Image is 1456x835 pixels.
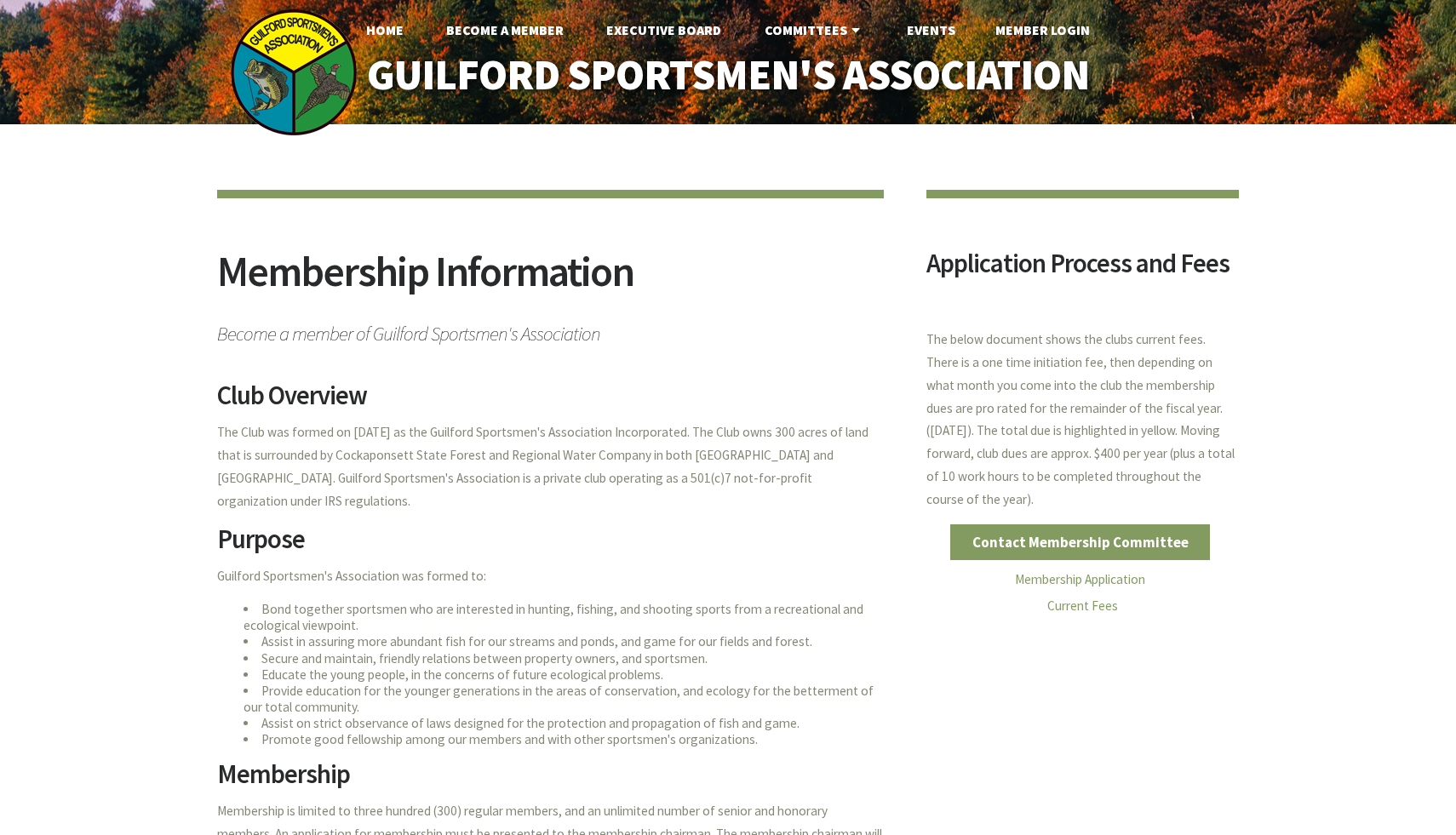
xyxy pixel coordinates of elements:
[217,565,884,588] p: Guilford Sportsmen's Association was formed to:
[244,731,885,747] li: Promote good fellowship among our members and with other sportsmen's organizations.
[593,13,735,47] a: Executive Board
[244,666,885,683] li: Educate the young people, in the concerns of future ecological problems.
[244,601,885,633] li: Bond together sportsmen who are interested in hunting, fishing, and shooting sports from a recrea...
[1015,571,1145,587] a: Membership Application
[926,329,1239,512] p: The below document shows the clubs current fees. There is a one time initiation fee, then dependi...
[230,9,358,136] img: logo_sm.png
[353,13,417,47] a: Home
[244,683,885,715] li: Provide education for the younger generations in the areas of conservation, and ecology for the b...
[950,524,1210,560] a: Contact Membership Committee
[926,250,1239,289] h2: Application Process and Fees
[1047,598,1118,614] a: Current Fees
[217,421,884,512] p: The Club was formed on [DATE] as the Guilford Sportsmen's Association Incorporated. The Club owns...
[217,250,884,314] h2: Membership Information
[217,314,884,344] span: Become a member of Guilford Sportsmen's Association
[217,526,884,565] h2: Purpose
[331,39,1126,112] a: Guilford Sportsmen's Association
[244,715,885,731] li: Assist on strict observance of laws designed for the protection and propagation of fish and game.
[433,13,577,47] a: Become A Member
[244,633,885,649] li: Assist in assuring more abundant fish for our streams and ponds, and game for our fields and forest.
[751,13,878,47] a: Committees
[982,13,1103,47] a: Member Login
[217,761,884,800] h2: Membership
[217,382,884,421] h2: Club Overview
[244,650,885,666] li: Secure and maintain, friendly relations between property owners, and sportsmen.
[893,13,969,47] a: Events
